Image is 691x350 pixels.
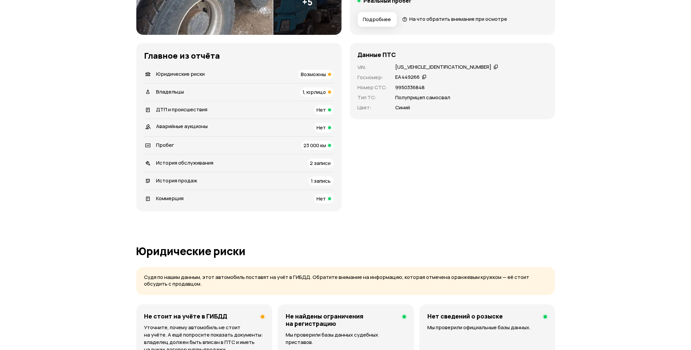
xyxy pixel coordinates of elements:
[286,331,406,346] p: Мы проверили базы данных судебных приставов.
[156,195,184,202] span: Коммерция
[402,15,507,22] a: На что обратить внимание при осмотре
[358,51,396,58] h4: Данные ПТС
[136,245,555,257] h1: Юридические риски
[427,312,503,320] h4: Нет сведений о розыске
[396,94,451,101] p: Полуприцеп самосвал
[358,12,397,27] button: Подробнее
[144,51,334,60] h3: Главное из отчёта
[310,160,331,167] span: 2 записи
[396,64,492,71] div: [US_VEHICLE_IDENTIFICATION_NUMBER]
[303,89,326,96] span: 1, юрлицо
[304,142,326,149] span: 23 000 км
[396,74,420,81] div: ЕА449266
[286,312,397,327] h4: Не найдены ограничения на регистрацию
[358,74,388,81] p: Госномер :
[156,177,198,184] span: История продаж
[396,84,425,91] p: 9950336848
[427,324,547,331] p: Мы проверили официальные базы данных.
[358,94,388,101] p: Тип ТС :
[144,274,547,288] p: Судя по нашим данным, этот автомобиль поставят на учёт в ГИБДД. Обратите внимание на информацию, ...
[358,104,388,111] p: Цвет :
[156,106,208,113] span: ДТП и происшествия
[409,15,507,22] span: На что обратить внимание при осмотре
[144,312,227,320] h4: Не стоит на учёте в ГИБДД
[156,159,214,166] span: История обслуживания
[317,124,326,131] span: Нет
[301,71,326,78] span: Возможны
[396,104,410,111] p: Синий
[358,64,388,71] p: VIN :
[156,123,208,130] span: Аварийные аукционы
[358,84,388,91] p: Номер СТС :
[156,70,205,77] span: Юридические риски
[363,16,391,23] span: Подробнее
[317,106,326,113] span: Нет
[156,141,175,149] span: Пробег
[311,177,331,184] span: 1 запись
[156,88,184,95] span: Владельцы
[317,195,326,202] span: Нет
